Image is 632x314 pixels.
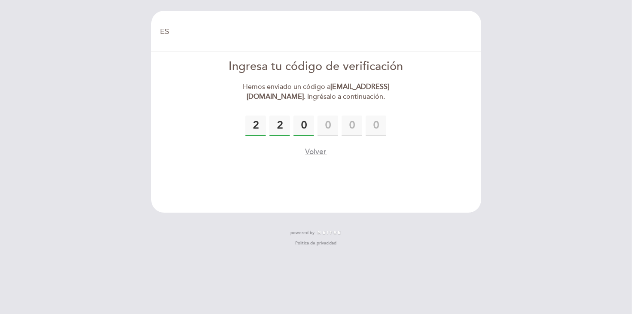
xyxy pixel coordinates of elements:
input: 0 [318,116,338,136]
a: Política de privacidad [295,240,336,246]
input: 0 [245,116,266,136]
input: 0 [342,116,362,136]
input: 0 [269,116,290,136]
div: Ingresa tu código de verificación [217,58,415,75]
input: 0 [366,116,386,136]
span: powered by [291,230,315,236]
img: MEITRE [317,231,342,235]
div: Hemos enviado un código a . Ingrésalo a continuación. [217,82,415,102]
button: Volver [305,146,327,157]
strong: [EMAIL_ADDRESS][DOMAIN_NAME] [247,82,389,101]
input: 0 [293,116,314,136]
a: powered by [291,230,342,236]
